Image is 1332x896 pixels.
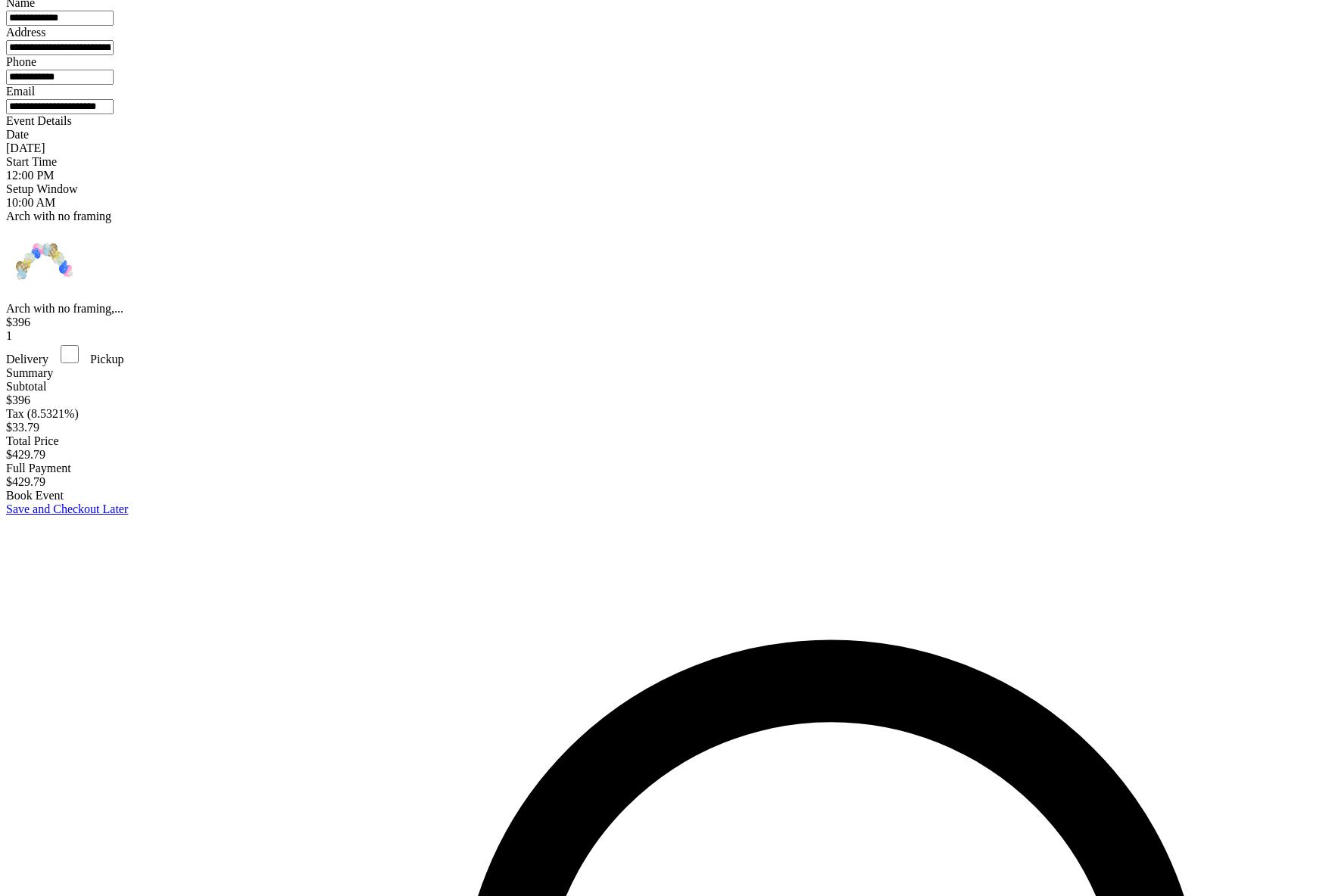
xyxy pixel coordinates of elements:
div: Summary [6,366,1326,380]
div: Tax (8.5321%) [6,407,1326,421]
div: Arch with no framing [6,210,1326,223]
div: $396 [6,394,1326,407]
div: Subtotal [6,380,1326,394]
div: 10:00 AM [6,196,1326,210]
div: Total Price [6,434,1326,448]
div: Book Event [6,489,1326,502]
div: Address [6,26,1326,39]
div: $429.79 [6,448,1326,462]
a: Save and Checkout Later [6,502,128,515]
div: $396 [6,316,1326,329]
div: 12:00 PM [6,169,1326,182]
div: Full Payment [6,462,1326,475]
span: Pickup [90,353,123,366]
div: $33.79 [6,421,1326,434]
div: Email [6,85,1326,98]
div: Arch with no framing, ... [6,302,1326,316]
div: [DATE] [6,142,1326,155]
div: Start Time [6,155,1326,169]
div: $429.79 [6,475,1326,489]
div: 1 [6,329,1326,343]
div: Event Details [6,114,1326,128]
div: Date [6,128,1326,142]
div: Setup Window [6,182,1326,196]
div: Phone [6,55,1326,69]
span: Delivery [6,353,48,366]
img: Design with add-ons [6,223,82,299]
